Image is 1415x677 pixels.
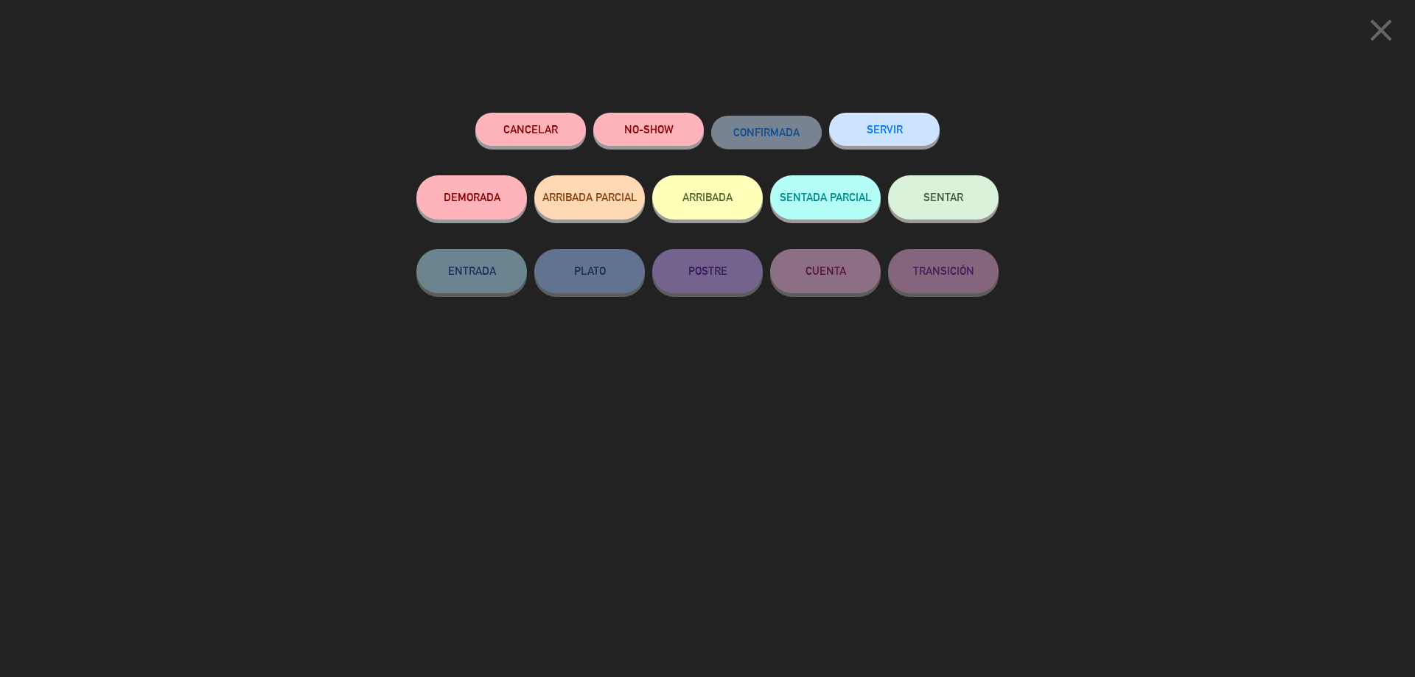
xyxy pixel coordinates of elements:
button: SENTADA PARCIAL [770,175,881,220]
span: SENTAR [923,191,963,203]
button: close [1358,11,1404,55]
span: CONFIRMADA [733,126,800,138]
button: TRANSICIÓN [888,249,999,293]
button: CUENTA [770,249,881,293]
button: ENTRADA [416,249,527,293]
button: PLATO [534,249,645,293]
button: DEMORADA [416,175,527,220]
button: SERVIR [829,113,940,146]
button: Cancelar [475,113,586,146]
i: close [1363,12,1400,49]
button: NO-SHOW [593,113,704,146]
button: CONFIRMADA [711,116,822,149]
button: POSTRE [652,249,763,293]
button: ARRIBADA PARCIAL [534,175,645,220]
button: ARRIBADA [652,175,763,220]
span: ARRIBADA PARCIAL [542,191,637,203]
button: SENTAR [888,175,999,220]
